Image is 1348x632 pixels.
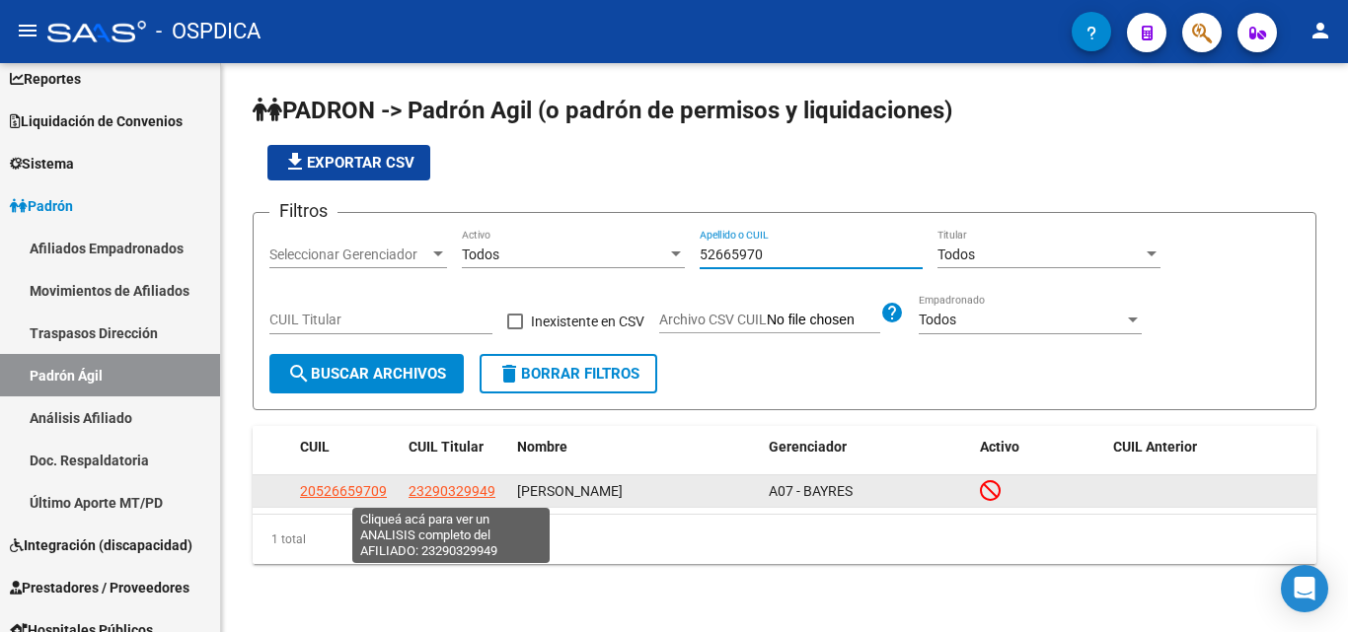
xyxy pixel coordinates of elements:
[1113,439,1197,455] span: CUIL Anterior
[267,145,430,180] button: Exportar CSV
[761,426,973,468] datatable-header-cell: Gerenciador
[292,426,401,468] datatable-header-cell: CUIL
[509,426,761,468] datatable-header-cell: Nombre
[10,153,74,175] span: Sistema
[767,312,880,329] input: Archivo CSV CUIL
[10,534,192,556] span: Integración (discapacidad)
[769,439,847,455] span: Gerenciador
[269,197,337,225] h3: Filtros
[409,483,495,499] span: 23290329949
[269,354,464,393] button: Buscar Archivos
[937,246,975,262] span: Todos
[769,483,853,499] span: A07 - BAYRES
[880,301,904,324] mat-icon: help
[287,362,311,386] mat-icon: search
[517,483,623,499] span: [PERSON_NAME]
[10,68,81,90] span: Reportes
[972,426,1105,468] datatable-header-cell: Activo
[300,439,330,455] span: CUIL
[10,110,183,132] span: Liquidación de Convenios
[401,426,509,468] datatable-header-cell: CUIL Titular
[980,439,1019,455] span: Activo
[1281,565,1328,612] div: Open Intercom Messenger
[283,154,414,172] span: Exportar CSV
[287,365,446,383] span: Buscar Archivos
[10,577,189,598] span: Prestadores / Proveedores
[497,365,639,383] span: Borrar Filtros
[1309,19,1332,42] mat-icon: person
[659,312,767,327] span: Archivo CSV CUIL
[269,246,429,263] span: Seleccionar Gerenciador
[156,10,261,53] span: - OSPDICA
[300,483,387,499] span: 20526659709
[480,354,657,393] button: Borrar Filtros
[409,439,484,455] span: CUIL Titular
[283,150,307,174] mat-icon: file_download
[253,97,952,124] span: PADRON -> Padrón Agil (o padrón de permisos y liquidaciones)
[919,312,956,327] span: Todos
[16,19,39,42] mat-icon: menu
[462,246,499,262] span: Todos
[531,310,644,333] span: Inexistente en CSV
[517,439,567,455] span: Nombre
[497,362,521,386] mat-icon: delete
[253,515,1316,564] div: 1 total
[10,195,73,217] span: Padrón
[1105,426,1317,468] datatable-header-cell: CUIL Anterior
